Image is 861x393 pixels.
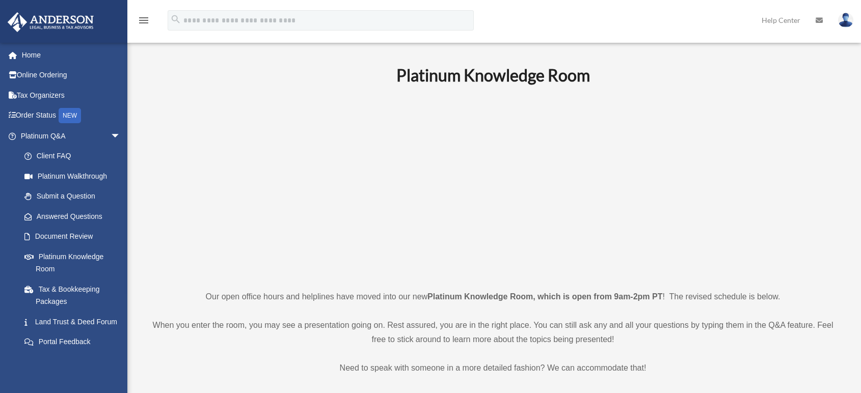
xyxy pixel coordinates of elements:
[138,18,150,26] a: menu
[7,65,136,86] a: Online Ordering
[5,12,97,32] img: Anderson Advisors Platinum Portal
[14,246,131,279] a: Platinum Knowledge Room
[145,290,841,304] p: Our open office hours and helplines have moved into our new ! The revised schedule is below.
[427,292,662,301] strong: Platinum Knowledge Room, which is open from 9am-2pm PT
[340,99,646,271] iframe: 231110_Toby_KnowledgeRoom
[7,126,136,146] a: Platinum Q&Aarrow_drop_down
[14,312,136,332] a: Land Trust & Deed Forum
[14,146,136,166] a: Client FAQ
[145,318,841,347] p: When you enter the room, you may see a presentation going on. Rest assured, you are in the right ...
[14,279,136,312] a: Tax & Bookkeeping Packages
[14,186,136,207] a: Submit a Question
[14,206,136,227] a: Answered Questions
[170,14,181,25] i: search
[145,361,841,375] p: Need to speak with someone in a more detailed fashion? We can accommodate that!
[14,227,136,247] a: Document Review
[838,13,853,27] img: User Pic
[138,14,150,26] i: menu
[14,332,136,352] a: Portal Feedback
[7,45,136,65] a: Home
[7,85,136,105] a: Tax Organizers
[111,352,131,373] span: arrow_drop_down
[14,166,136,186] a: Platinum Walkthrough
[111,126,131,147] span: arrow_drop_down
[7,352,136,372] a: Digital Productsarrow_drop_down
[7,105,136,126] a: Order StatusNEW
[59,108,81,123] div: NEW
[396,65,590,85] b: Platinum Knowledge Room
